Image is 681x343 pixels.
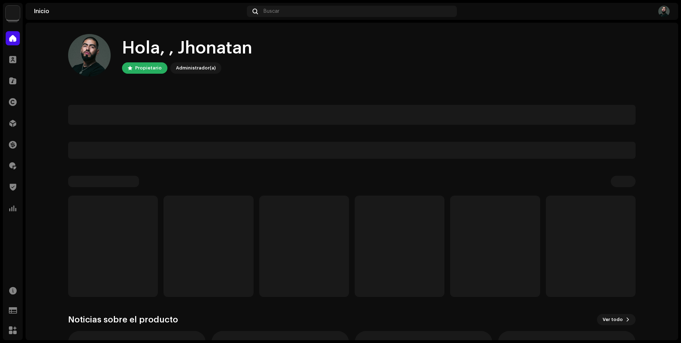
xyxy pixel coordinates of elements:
button: Ver todo [597,314,636,325]
img: 4aa80ac8-f456-4b73-9155-3004d72a36f1 [658,6,670,17]
span: Buscar [264,9,279,14]
span: Ver todo [603,313,623,327]
img: 297a105e-aa6c-4183-9ff4-27133c00f2e2 [6,6,20,20]
div: Inicio [34,9,244,14]
div: Administrador(a) [176,64,216,72]
img: 4aa80ac8-f456-4b73-9155-3004d72a36f1 [68,34,111,77]
h3: Noticias sobre el producto [68,314,178,325]
div: Propietario [135,64,162,72]
div: Hola, , Jhonatan [122,37,252,60]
